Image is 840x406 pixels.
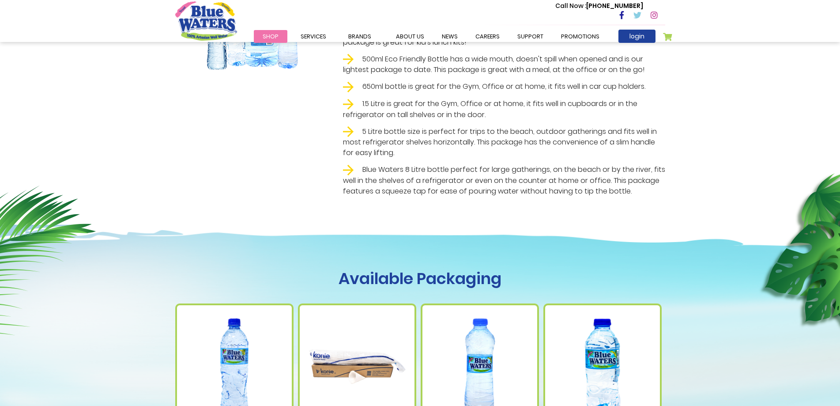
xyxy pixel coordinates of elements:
[555,1,586,10] span: Call Now :
[343,126,665,159] li: 5 Litre bottle size is perfect for trips to the beach, outdoor gatherings and fits well in most r...
[509,30,552,43] a: support
[301,32,326,41] span: Services
[433,30,467,43] a: News
[343,81,665,92] li: 650ml bottle is great for the Gym, Office or at home, it fits well in car cup holders.
[263,32,279,41] span: Shop
[618,30,655,43] a: login
[343,99,665,120] li: 1.5 Litre is great for the Gym, Office or at home, it fits well in cupboards or in the refrigerat...
[343,54,665,76] li: 500ml Eco Friendly Bottle has a wide mouth, doesn't spill when opened and is our lightest package...
[343,164,665,197] li: Blue Waters 8 Litre bottle perfect for large gatherings, on the beach or by the river, fits well ...
[175,269,665,288] h1: Available Packaging
[552,30,608,43] a: Promotions
[348,32,371,41] span: Brands
[387,30,433,43] a: about us
[175,1,237,40] a: store logo
[467,30,509,43] a: careers
[555,1,643,11] p: [PHONE_NUMBER]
